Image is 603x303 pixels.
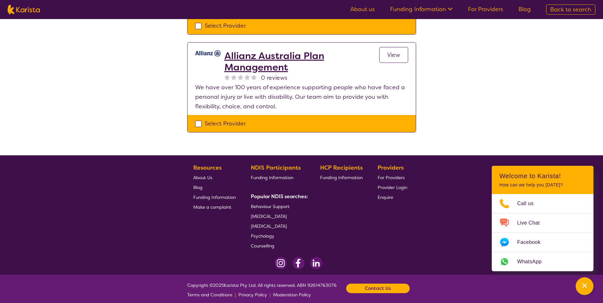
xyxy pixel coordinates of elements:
[320,175,363,180] span: Funding Information
[350,5,375,13] a: About us
[499,182,586,188] p: How can we help you [DATE]?
[238,290,267,300] a: Privacy Policy
[193,202,236,212] a: Make a complaint
[251,243,274,249] span: Counselling
[320,172,363,182] a: Funding Information
[292,257,305,269] img: Facebook
[378,172,407,182] a: For Providers
[235,290,236,300] p: |
[310,257,322,269] img: LinkedIn
[492,166,593,271] div: Channel Menu
[378,185,407,190] span: Provider Login
[251,231,305,241] a: Psychology
[390,5,453,13] a: Funding Information
[517,218,547,228] span: Live Chat
[251,164,301,172] b: NDIS Participants
[251,221,305,231] a: [MEDICAL_DATA]
[518,5,531,13] a: Blog
[517,238,548,247] span: Facebook
[231,74,236,80] img: nonereviewstar
[387,51,400,59] span: View
[251,201,305,211] a: Behaviour Support
[8,5,40,14] img: Karista logo
[378,182,407,192] a: Provider Login
[195,50,221,57] img: rr7gtpqyd7oaeufumguf.jpg
[378,192,407,202] a: Enquire
[251,193,308,200] b: Popular NDIS searches:
[251,172,305,182] a: Funding Information
[193,194,236,200] span: Funding Information
[251,74,257,80] img: nonereviewstar
[576,277,593,295] button: Channel Menu
[224,50,379,73] a: Allianz Australia Plan Management
[251,233,274,239] span: Psychology
[193,182,236,192] a: Blog
[193,175,212,180] span: About Us
[550,6,591,13] span: Back to search
[193,185,202,190] span: Blog
[378,175,405,180] span: For Providers
[195,83,408,111] p: We have over 100 years of experience supporting people who have faced a personal injury or live w...
[187,280,337,300] span: Copyright © 2025 Karista Pty Ltd. All rights reserved. ABN 92614763076
[379,47,408,63] a: View
[224,74,230,80] img: nonereviewstar
[378,194,393,200] span: Enquire
[468,5,503,13] a: For Providers
[251,204,290,209] span: Behaviour Support
[193,172,236,182] a: About Us
[499,172,586,180] h2: Welcome to Karista!
[187,290,232,300] a: Terms and Conditions
[238,292,267,298] span: Privacy Policy
[238,74,243,80] img: nonereviewstar
[275,257,287,269] img: Instagram
[492,252,593,271] a: Web link opens in a new tab.
[187,292,232,298] span: Terms and Conditions
[517,199,541,208] span: Call us
[320,164,363,172] b: HCP Recipients
[546,4,595,15] a: Back to search
[251,213,287,219] span: [MEDICAL_DATA]
[261,73,287,83] span: 0 reviews
[365,284,391,293] b: Contact Us
[273,290,311,300] a: Moderation Policy
[378,164,404,172] b: Providers
[251,223,287,229] span: [MEDICAL_DATA]
[193,192,236,202] a: Funding Information
[244,74,250,80] img: nonereviewstar
[273,292,311,298] span: Moderation Policy
[251,175,293,180] span: Funding Information
[492,194,593,271] ul: Choose channel
[517,257,549,266] span: WhatsApp
[193,204,231,210] span: Make a complaint
[193,164,222,172] b: Resources
[251,211,305,221] a: [MEDICAL_DATA]
[251,241,305,251] a: Counselling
